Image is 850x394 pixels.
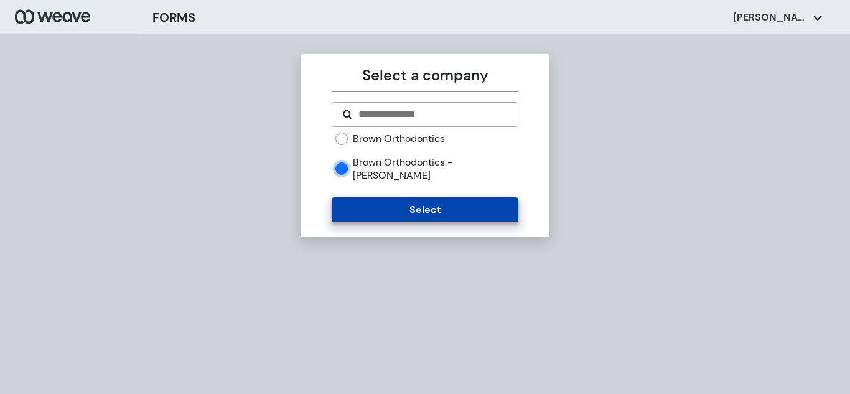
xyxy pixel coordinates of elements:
[332,197,518,222] button: Select
[357,107,507,122] input: Search
[353,156,518,182] label: Brown Orthodontics - [PERSON_NAME]
[152,8,195,27] h3: FORMS
[353,132,445,146] label: Brown Orthodontics
[733,11,808,24] p: [PERSON_NAME]
[332,64,518,87] p: Select a company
